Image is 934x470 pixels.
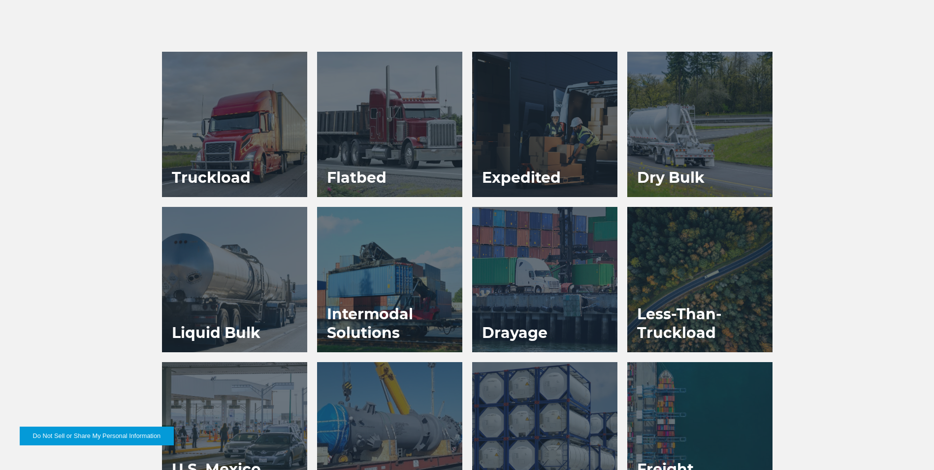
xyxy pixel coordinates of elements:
h3: Liquid Bulk [162,314,270,352]
h3: Flatbed [317,159,396,197]
a: Flatbed [317,52,462,197]
h3: Drayage [472,314,557,352]
button: Do Not Sell or Share My Personal Information [20,427,174,445]
h3: Expedited [472,159,571,197]
a: Dry Bulk [627,52,773,197]
h3: Dry Bulk [627,159,714,197]
a: Liquid Bulk [162,207,307,352]
a: Drayage [472,207,617,352]
a: Intermodal Solutions [317,207,462,352]
h3: Truckload [162,159,260,197]
a: Truckload [162,52,307,197]
h3: Less-Than-Truckload [627,295,773,352]
a: Expedited [472,52,617,197]
h3: Intermodal Solutions [317,295,462,352]
a: Less-Than-Truckload [627,207,773,352]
